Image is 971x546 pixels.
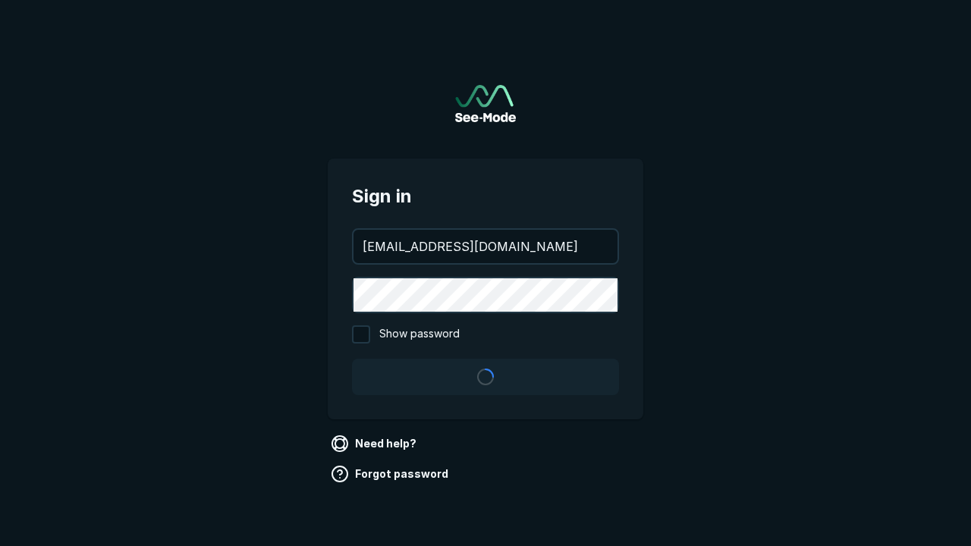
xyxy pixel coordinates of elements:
input: your@email.com [354,230,617,263]
img: See-Mode Logo [455,85,516,122]
a: Need help? [328,431,423,456]
span: Sign in [352,183,619,210]
span: Show password [379,325,460,344]
a: Forgot password [328,462,454,486]
a: Go to sign in [455,85,516,122]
